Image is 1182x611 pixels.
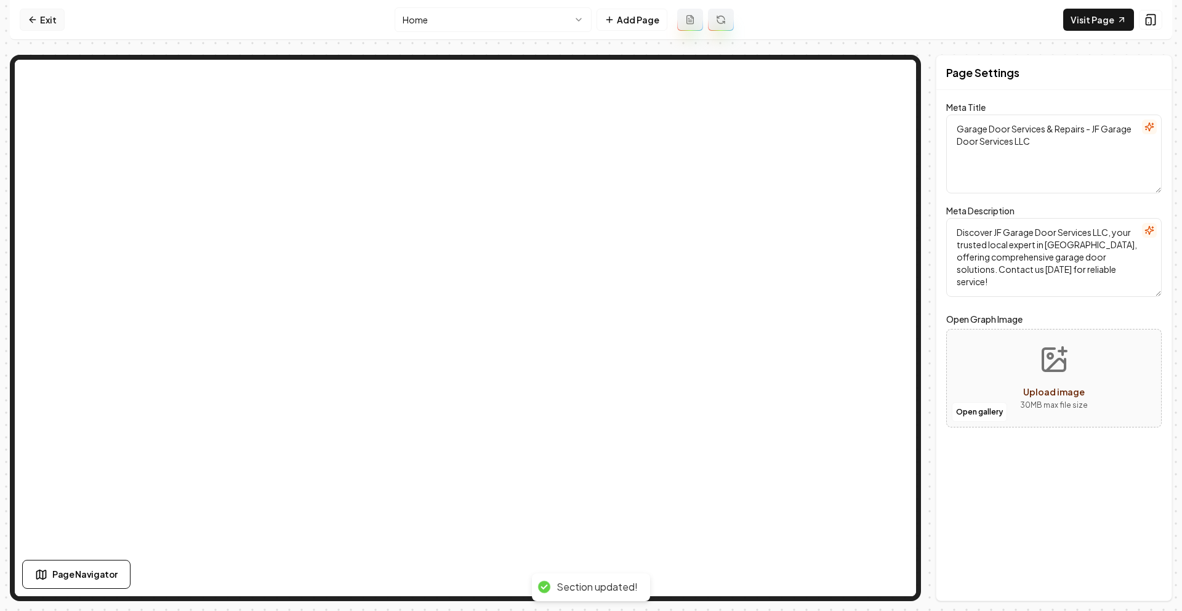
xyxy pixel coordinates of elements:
[557,581,638,594] div: Section updated!
[946,64,1019,81] h2: Page Settings
[952,402,1007,422] button: Open gallery
[1010,335,1098,421] button: Upload image
[20,9,65,31] a: Exit
[597,9,667,31] button: Add Page
[708,9,734,31] button: Regenerate page
[1063,9,1134,31] a: Visit Page
[946,312,1162,326] label: Open Graph Image
[1020,399,1088,411] p: 30 MB max file size
[1023,386,1085,397] span: Upload image
[677,9,703,31] button: Add admin page prompt
[22,560,131,589] button: Page Navigator
[946,102,986,113] label: Meta Title
[946,205,1015,216] label: Meta Description
[52,568,118,581] span: Page Navigator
